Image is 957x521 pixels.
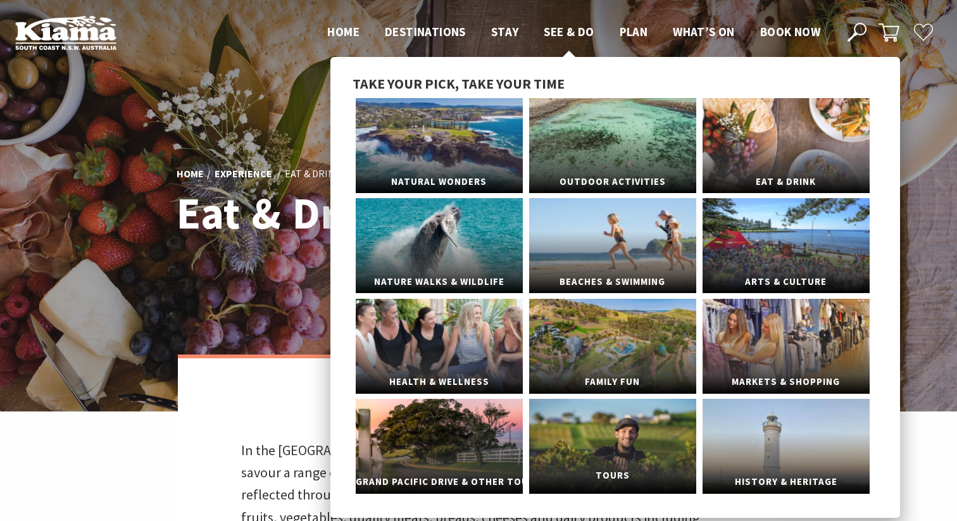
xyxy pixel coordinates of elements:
[760,24,820,39] span: Book now
[529,170,696,194] span: Outdoor Activities
[356,470,523,494] span: Grand Pacific Drive & Other Touring
[241,377,716,420] h2: Step up to the plate
[177,189,534,237] h1: Eat & Drink
[15,15,116,50] img: Kiama Logo
[327,24,360,39] span: Home
[353,75,565,92] span: Take your pick, take your time
[703,270,870,294] span: Arts & Culture
[703,470,870,494] span: History & Heritage
[673,24,735,39] span: What’s On
[703,170,870,194] span: Eat & Drink
[315,22,833,43] nav: Main Menu
[544,24,594,39] span: See & Do
[356,370,523,394] span: Health & Wellness
[215,167,272,181] a: Experience
[285,166,341,182] li: Eat & Drink
[620,24,648,39] span: Plan
[529,370,696,394] span: Family Fun
[356,270,523,294] span: Nature Walks & Wildlife
[703,370,870,394] span: Markets & Shopping
[529,270,696,294] span: Beaches & Swimming
[385,24,466,39] span: Destinations
[356,170,523,194] span: Natural Wonders
[491,24,519,39] span: Stay
[177,167,204,181] a: Home
[529,464,696,487] span: Tours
